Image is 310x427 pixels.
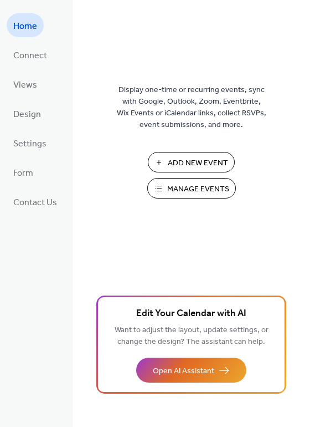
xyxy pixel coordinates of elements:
span: Views [13,77,37,94]
button: Add New Event [148,152,235,172]
button: Manage Events [147,178,236,199]
span: Connect [13,47,47,64]
span: Edit Your Calendar with AI [136,306,246,322]
span: Design [13,106,41,123]
span: Home [13,18,37,35]
a: Settings [7,131,53,155]
span: Want to adjust the layout, update settings, or change the design? The assistant can help. [115,323,268,349]
span: Open AI Assistant [153,365,214,377]
a: Home [7,13,44,37]
button: Open AI Assistant [136,358,246,383]
span: Settings [13,135,46,152]
span: Display one-time or recurring events, sync with Google, Outlook, Zoom, Eventbrite, Wix Events or ... [117,84,266,131]
a: Form [7,160,40,184]
span: Form [13,165,33,182]
span: Contact Us [13,194,57,211]
a: Views [7,72,44,96]
span: Add New Event [168,157,228,169]
a: Design [7,101,48,125]
a: Connect [7,43,54,67]
span: Manage Events [167,184,229,195]
a: Contact Us [7,190,64,213]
